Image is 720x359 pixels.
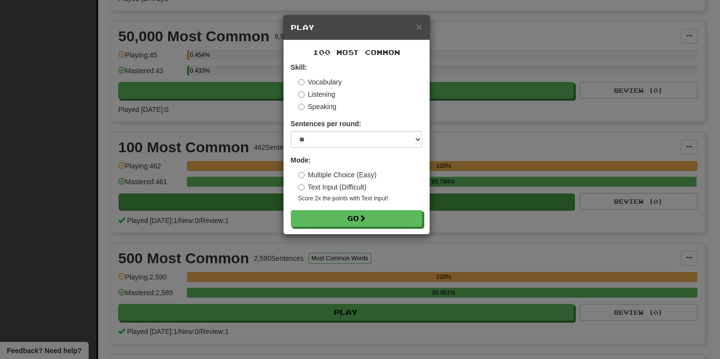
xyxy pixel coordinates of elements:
small: Score 2x the points with Text Input ! [298,194,422,203]
input: Multiple Choice (Easy) [298,172,305,178]
label: Listening [298,89,335,99]
input: Vocabulary [298,79,305,85]
button: Go [291,210,422,227]
input: Listening [298,91,305,98]
input: Text Input (Difficult) [298,184,305,191]
label: Text Input (Difficult) [298,182,367,192]
label: Vocabulary [298,77,342,87]
span: × [416,21,422,32]
span: 100 Most Common [313,48,400,56]
button: Close [416,22,422,32]
input: Speaking [298,104,305,110]
label: Multiple Choice (Easy) [298,170,377,180]
strong: Skill: [291,63,307,71]
label: Sentences per round: [291,119,361,129]
h5: Play [291,23,422,32]
label: Speaking [298,102,336,111]
strong: Mode: [291,156,311,164]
